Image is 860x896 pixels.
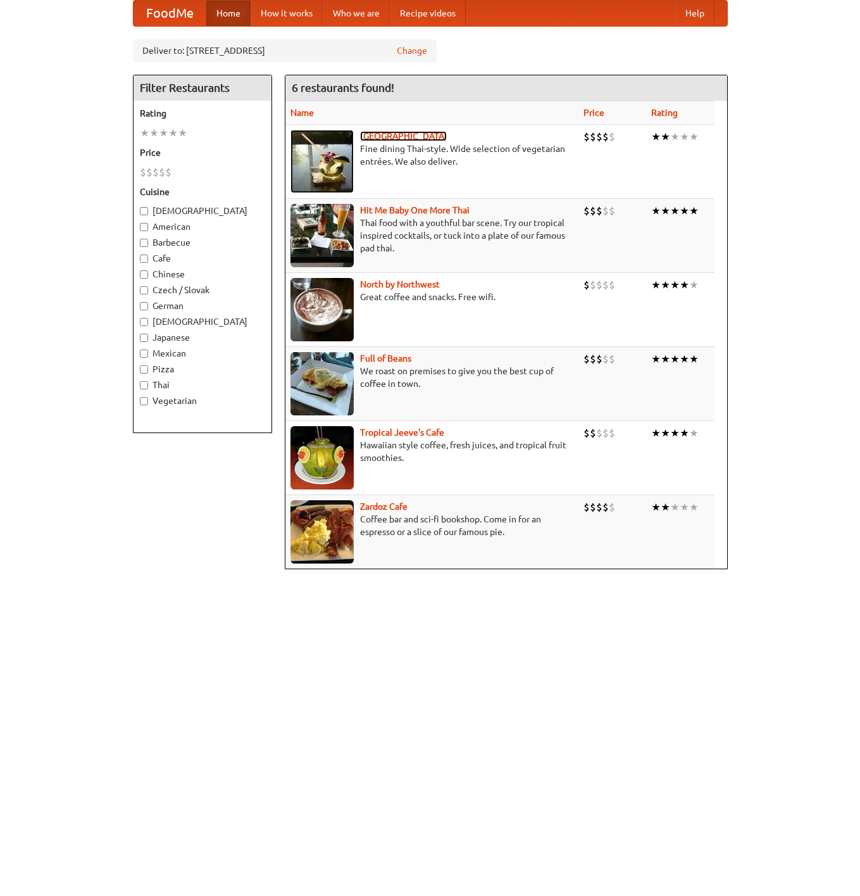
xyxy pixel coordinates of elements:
[140,107,265,120] h5: Rating
[596,204,602,218] li: $
[590,130,596,144] li: $
[360,427,444,438] a: Tropical Jeeve's Cafe
[651,278,661,292] li: ★
[602,426,609,440] li: $
[360,279,440,289] a: North by Northwest
[680,130,689,144] li: ★
[360,205,470,215] a: Hit Me Baby One More Thai
[590,352,596,366] li: $
[661,352,670,366] li: ★
[680,500,689,514] li: ★
[689,278,699,292] li: ★
[178,126,187,140] li: ★
[602,130,609,144] li: $
[583,130,590,144] li: $
[651,352,661,366] li: ★
[602,204,609,218] li: $
[670,500,680,514] li: ★
[140,381,148,389] input: Thai
[290,278,354,341] img: north.jpg
[153,165,159,179] li: $
[596,500,602,514] li: $
[651,500,661,514] li: ★
[140,379,265,391] label: Thai
[661,204,670,218] li: ★
[661,130,670,144] li: ★
[140,146,265,159] h5: Price
[140,347,265,360] label: Mexican
[680,204,689,218] li: ★
[689,426,699,440] li: ★
[290,352,354,415] img: beans.jpg
[675,1,714,26] a: Help
[680,278,689,292] li: ★
[168,126,178,140] li: ★
[670,130,680,144] li: ★
[360,353,411,363] b: Full of Beans
[149,126,159,140] li: ★
[140,126,149,140] li: ★
[140,363,265,375] label: Pizza
[251,1,323,26] a: How it works
[146,165,153,179] li: $
[360,131,447,141] a: [GEOGRAPHIC_DATA]
[290,365,574,390] p: We roast on premises to give you the best cup of coffee in town.
[140,270,148,279] input: Chinese
[140,300,265,312] label: German
[290,217,574,255] p: Thai food with a youthful bar scene. Try our tropical inspired cocktails, or tuck into a plate of...
[590,278,596,292] li: $
[140,350,148,358] input: Mexican
[140,397,148,405] input: Vegetarian
[165,165,171,179] li: $
[140,318,148,326] input: [DEMOGRAPHIC_DATA]
[661,500,670,514] li: ★
[290,439,574,464] p: Hawaiian style coffee, fresh juices, and tropical fruit smoothies.
[689,352,699,366] li: ★
[134,75,271,101] h4: Filter Restaurants
[140,394,265,407] label: Vegetarian
[609,352,615,366] li: $
[583,108,604,118] a: Price
[680,352,689,366] li: ★
[609,204,615,218] li: $
[596,278,602,292] li: $
[140,302,148,310] input: German
[661,426,670,440] li: ★
[680,426,689,440] li: ★
[583,204,590,218] li: $
[590,204,596,218] li: $
[661,278,670,292] li: ★
[140,284,265,296] label: Czech / Slovak
[397,44,427,57] a: Change
[290,426,354,489] img: jeeves.jpg
[590,500,596,514] li: $
[290,513,574,538] p: Coffee bar and sci-fi bookshop. Come in for an espresso or a slice of our famous pie.
[140,207,148,215] input: [DEMOGRAPHIC_DATA]
[602,278,609,292] li: $
[140,239,148,247] input: Barbecue
[670,426,680,440] li: ★
[583,426,590,440] li: $
[140,236,265,249] label: Barbecue
[140,365,148,374] input: Pizza
[689,130,699,144] li: ★
[651,204,661,218] li: ★
[140,165,146,179] li: $
[134,1,206,26] a: FoodMe
[290,130,354,193] img: satay.jpg
[360,502,408,512] a: Zardoz Cafe
[323,1,390,26] a: Who we are
[290,142,574,168] p: Fine dining Thai-style. Wide selection of vegetarian entrées. We also deliver.
[689,500,699,514] li: ★
[390,1,466,26] a: Recipe videos
[583,500,590,514] li: $
[140,186,265,198] h5: Cuisine
[651,426,661,440] li: ★
[651,108,678,118] a: Rating
[159,165,165,179] li: $
[140,252,265,265] label: Cafe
